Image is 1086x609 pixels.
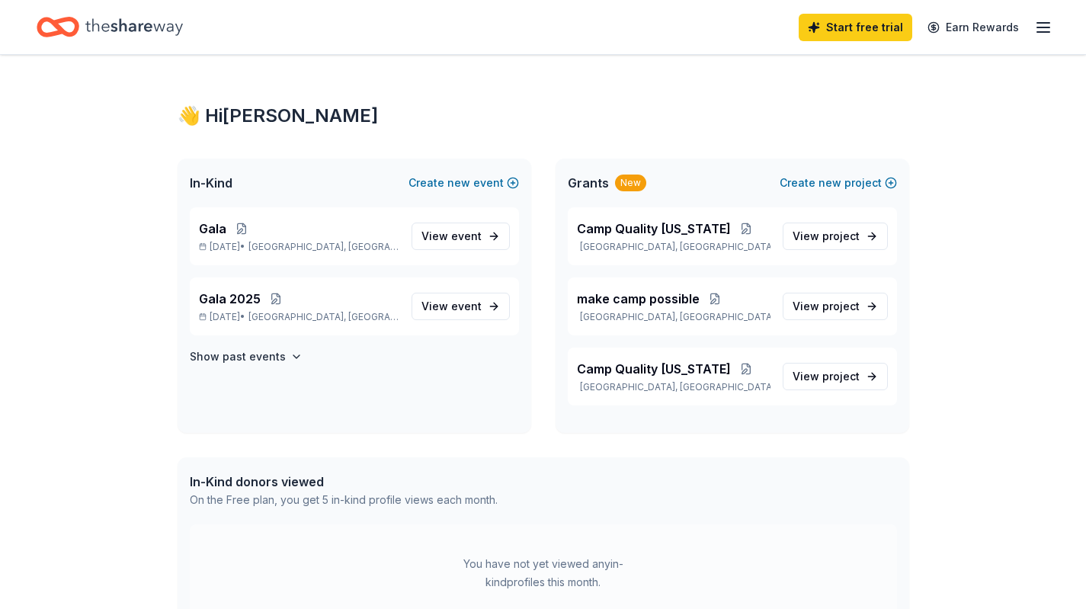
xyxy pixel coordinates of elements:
[199,241,399,253] p: [DATE] •
[408,174,519,192] button: Createnewevent
[577,311,770,323] p: [GEOGRAPHIC_DATA], [GEOGRAPHIC_DATA]
[918,14,1028,41] a: Earn Rewards
[780,174,897,192] button: Createnewproject
[822,370,860,383] span: project
[793,227,860,245] span: View
[577,360,731,378] span: Camp Quality [US_STATE]
[451,229,482,242] span: event
[799,14,912,41] a: Start free trial
[822,229,860,242] span: project
[199,290,261,308] span: Gala 2025
[783,363,888,390] a: View project
[178,104,909,128] div: 👋 Hi [PERSON_NAME]
[421,227,482,245] span: View
[190,348,286,366] h4: Show past events
[199,311,399,323] p: [DATE] •
[568,174,609,192] span: Grants
[412,293,510,320] a: View event
[577,241,770,253] p: [GEOGRAPHIC_DATA], [GEOGRAPHIC_DATA]
[447,174,470,192] span: new
[615,175,646,191] div: New
[190,174,232,192] span: In-Kind
[37,9,183,45] a: Home
[421,297,482,316] span: View
[577,290,700,308] span: make camp possible
[793,297,860,316] span: View
[248,241,399,253] span: [GEOGRAPHIC_DATA], [GEOGRAPHIC_DATA]
[577,220,731,238] span: Camp Quality [US_STATE]
[448,555,639,591] div: You have not yet viewed any in-kind profiles this month.
[819,174,841,192] span: new
[248,311,399,323] span: [GEOGRAPHIC_DATA], [GEOGRAPHIC_DATA]
[190,348,303,366] button: Show past events
[822,300,860,313] span: project
[190,473,498,491] div: In-Kind donors viewed
[793,367,860,386] span: View
[783,223,888,250] a: View project
[412,223,510,250] a: View event
[783,293,888,320] a: View project
[199,220,226,238] span: Gala
[190,491,498,509] div: On the Free plan, you get 5 in-kind profile views each month.
[577,381,770,393] p: [GEOGRAPHIC_DATA], [GEOGRAPHIC_DATA]
[451,300,482,313] span: event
